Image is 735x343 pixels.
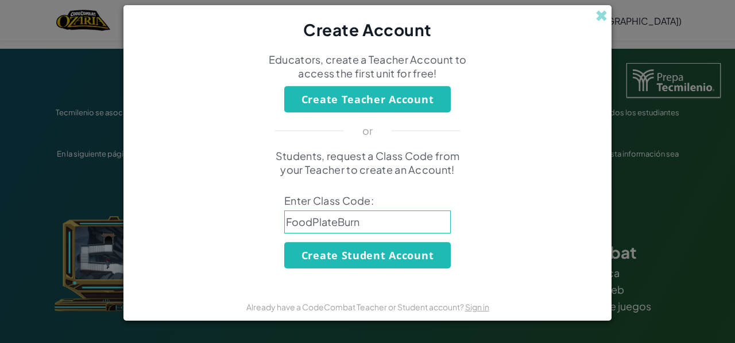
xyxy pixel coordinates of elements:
[246,302,465,312] span: Already have a CodeCombat Teacher or Student account?
[267,53,468,80] p: Educators, create a Teacher Account to access the first unit for free!
[267,149,468,177] p: Students, request a Class Code from your Teacher to create an Account!
[284,86,451,112] button: Create Teacher Account
[284,194,451,208] span: Enter Class Code:
[465,302,489,312] a: Sign in
[303,20,432,40] span: Create Account
[284,242,451,268] button: Create Student Account
[362,124,373,138] p: or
